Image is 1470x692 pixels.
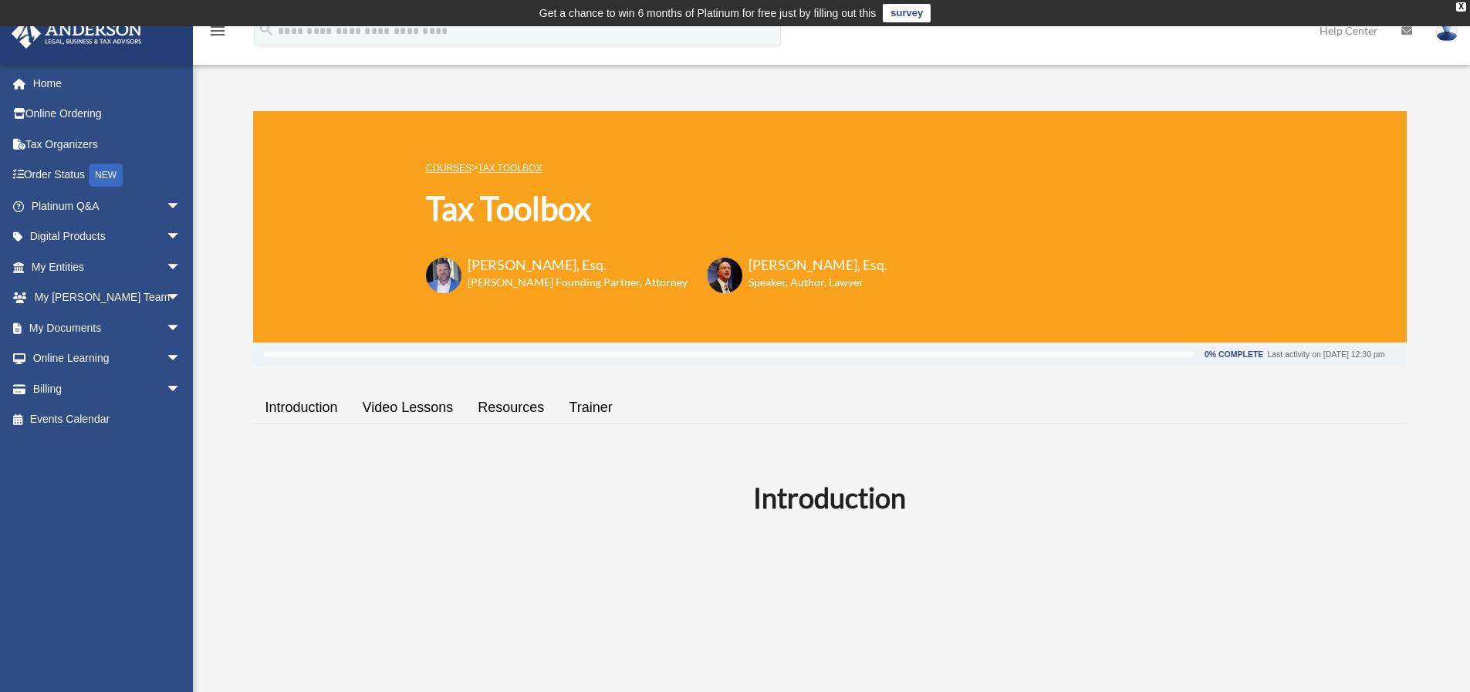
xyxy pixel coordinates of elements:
[1456,2,1466,12] div: close
[7,19,147,49] img: Anderson Advisors Platinum Portal
[11,129,204,160] a: Tax Organizers
[11,343,204,374] a: Online Learningarrow_drop_down
[556,386,624,430] a: Trainer
[11,160,204,191] a: Order StatusNEW
[11,99,204,130] a: Online Ordering
[11,404,204,435] a: Events Calendar
[11,282,204,313] a: My [PERSON_NAME] Teamarrow_drop_down
[11,191,204,221] a: Platinum Q&Aarrow_drop_down
[208,27,227,40] a: menu
[11,68,204,99] a: Home
[883,4,931,22] a: survey
[426,258,461,293] img: Toby-circle-head.png
[11,251,204,282] a: My Entitiesarrow_drop_down
[468,255,688,275] h3: [PERSON_NAME], Esq.
[166,221,197,253] span: arrow_drop_down
[166,343,197,375] span: arrow_drop_down
[166,312,197,344] span: arrow_drop_down
[707,258,742,293] img: Scott-Estill-Headshot.png
[1205,350,1263,359] div: 0% Complete
[258,21,275,38] i: search
[166,282,197,314] span: arrow_drop_down
[1435,19,1458,42] img: User Pic
[465,386,556,430] a: Resources
[350,386,466,430] a: Video Lessons
[208,22,227,40] i: menu
[166,373,197,405] span: arrow_drop_down
[426,186,887,231] h1: Tax Toolbox
[11,312,204,343] a: My Documentsarrow_drop_down
[11,221,204,252] a: Digital Productsarrow_drop_down
[11,373,204,404] a: Billingarrow_drop_down
[166,191,197,222] span: arrow_drop_down
[1267,350,1384,359] div: Last activity on [DATE] 12:30 pm
[539,4,877,22] div: Get a chance to win 6 months of Platinum for free just by filling out this
[749,275,868,290] h6: Speaker, Author, Lawyer
[426,158,887,177] p: >
[478,163,542,174] a: Tax Toolbox
[426,163,471,174] a: COURSES
[468,275,688,290] h6: [PERSON_NAME] Founding Partner, Attorney
[89,164,123,187] div: NEW
[749,255,887,275] h3: [PERSON_NAME], Esq.
[166,251,197,283] span: arrow_drop_down
[253,386,350,430] a: Introduction
[262,478,1397,517] h2: Introduction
